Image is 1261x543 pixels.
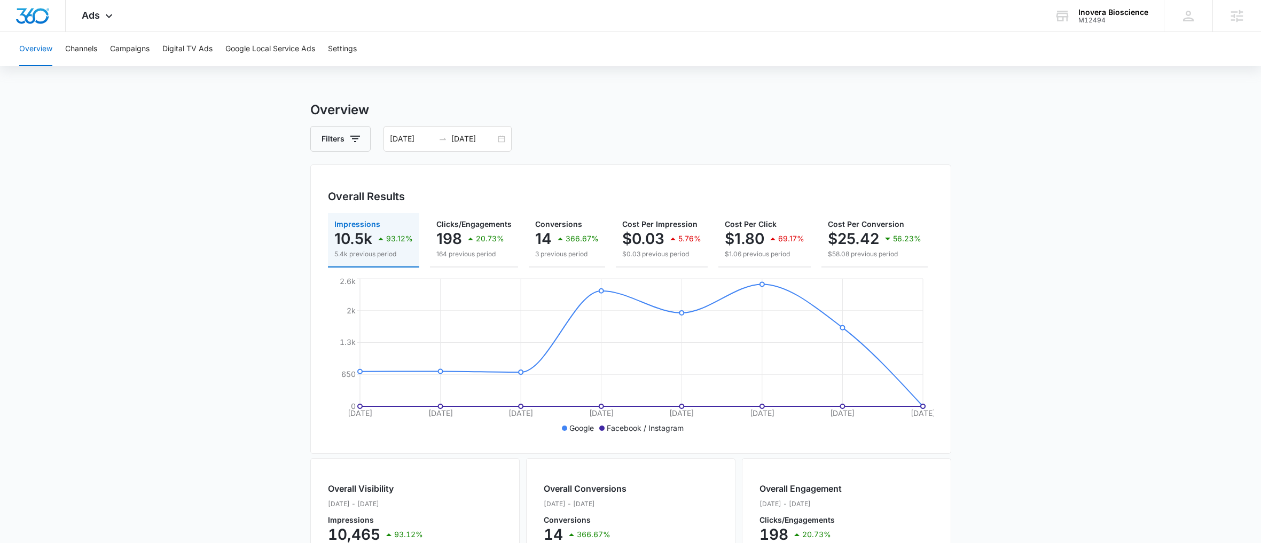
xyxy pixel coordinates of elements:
p: 10,465 [328,526,380,543]
p: 14 [544,526,563,543]
p: Impressions [328,516,423,524]
p: Facebook / Instagram [607,422,684,434]
p: 164 previous period [436,249,512,259]
span: Cost Per Click [725,219,777,229]
span: Cost Per Impression [622,219,698,229]
tspan: 650 [341,369,356,379]
button: Filters [310,126,371,152]
tspan: [DATE] [911,408,935,418]
tspan: [DATE] [348,408,372,418]
span: swap-right [438,135,447,143]
p: 93.12% [386,235,413,242]
span: Impressions [334,219,380,229]
p: 198 [436,230,462,247]
p: 14 [535,230,552,247]
p: 69.17% [778,235,804,242]
span: to [438,135,447,143]
span: Conversions [535,219,582,229]
p: 5.4k previous period [334,249,413,259]
p: $1.80 [725,230,764,247]
p: 20.73% [476,235,504,242]
p: 366.67% [577,531,610,538]
tspan: 1.3k [340,337,356,347]
h3: Overall Results [328,188,405,204]
p: $0.03 [622,230,664,247]
button: Campaigns [110,32,150,66]
p: 93.12% [394,531,423,538]
tspan: [DATE] [830,408,855,418]
p: [DATE] - [DATE] [759,499,842,509]
span: Ads [82,10,100,21]
span: Cost Per Conversion [828,219,904,229]
tspan: 2k [347,306,356,315]
button: Settings [328,32,357,66]
p: [DATE] - [DATE] [544,499,626,509]
p: $25.42 [828,230,879,247]
tspan: [DATE] [589,408,613,418]
input: Start date [390,133,434,145]
p: Conversions [544,516,626,524]
tspan: [DATE] [428,408,452,418]
button: Digital TV Ads [162,32,213,66]
p: $58.08 previous period [828,249,921,259]
p: 20.73% [802,531,831,538]
p: 366.67% [566,235,599,242]
p: [DATE] - [DATE] [328,499,423,509]
tspan: 0 [351,402,356,411]
p: $0.03 previous period [622,249,701,259]
p: 3 previous period [535,249,599,259]
tspan: [DATE] [749,408,774,418]
h3: Overview [310,100,951,120]
span: Clicks/Engagements [436,219,512,229]
p: $1.06 previous period [725,249,804,259]
button: Google Local Service Ads [225,32,315,66]
tspan: [DATE] [508,408,533,418]
p: Clicks/Engagements [759,516,842,524]
button: Overview [19,32,52,66]
button: Channels [65,32,97,66]
h2: Overall Visibility [328,482,423,495]
p: 198 [759,526,788,543]
p: 10.5k [334,230,372,247]
h2: Overall Engagement [759,482,842,495]
input: End date [451,133,496,145]
tspan: 2.6k [340,277,356,286]
p: Google [569,422,594,434]
div: account id [1078,17,1148,24]
p: 5.76% [678,235,701,242]
h2: Overall Conversions [544,482,626,495]
div: account name [1078,8,1148,17]
tspan: [DATE] [669,408,694,418]
p: 56.23% [893,235,921,242]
